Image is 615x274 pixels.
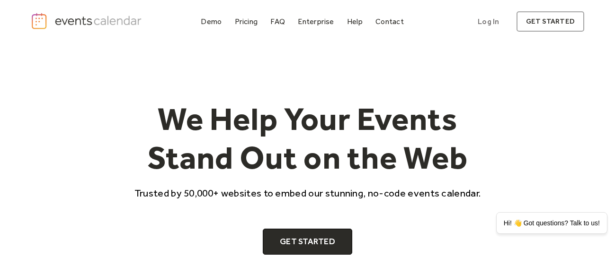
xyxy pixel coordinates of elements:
div: Help [347,19,363,24]
h1: We Help Your Events Stand Out on the Web [126,100,490,177]
div: Pricing [235,19,258,24]
div: FAQ [270,19,285,24]
div: Enterprise [298,19,334,24]
a: Demo [197,15,225,28]
a: get started [517,11,584,32]
a: FAQ [267,15,289,28]
a: Pricing [231,15,262,28]
a: Contact [372,15,408,28]
div: Contact [375,19,404,24]
a: Get Started [263,229,352,255]
a: Help [343,15,366,28]
p: Trusted by 50,000+ websites to embed our stunning, no-code events calendar. [126,186,490,200]
a: Enterprise [294,15,338,28]
a: Log In [468,11,508,32]
div: Demo [201,19,222,24]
